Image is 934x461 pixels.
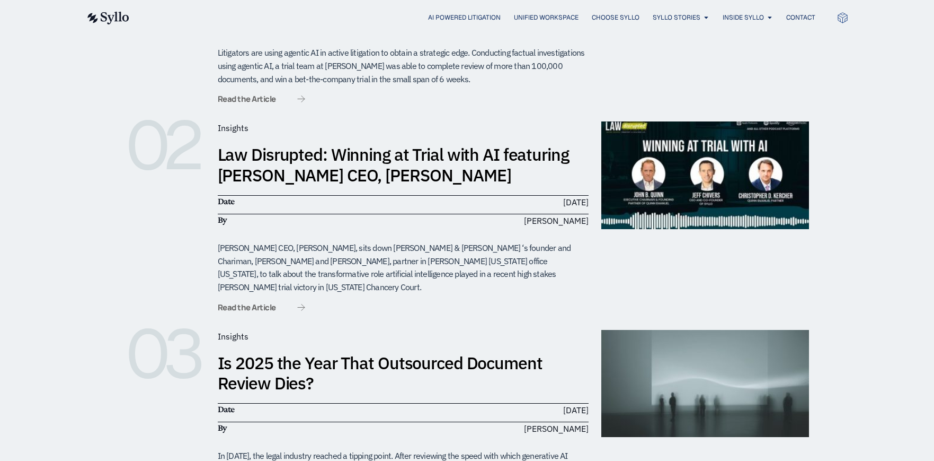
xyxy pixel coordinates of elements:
h6: 03 [126,330,205,378]
h6: 02 [126,121,205,169]
h6: Date [218,404,398,415]
img: syllo [86,12,129,24]
span: Insights [218,123,248,133]
span: Insights [218,331,248,342]
time: [DATE] [563,405,589,415]
a: Read the Article [218,303,305,314]
a: Syllo Stories [653,13,700,22]
span: Read the Article [218,303,276,311]
nav: Menu [150,13,815,23]
img: winningAI2 [601,121,809,229]
img: Is2025TheYear [601,330,809,438]
a: Choose Syllo [592,13,639,22]
a: Contact [786,13,815,22]
time: [DATE] [563,197,589,207]
h6: Date [218,196,398,207]
span: [PERSON_NAME] [524,214,589,227]
span: [PERSON_NAME] [524,422,589,435]
h6: By [218,214,398,226]
h6: By [218,422,398,434]
a: Unified Workspace [514,13,579,22]
div: Menu Toggle [150,13,815,23]
a: AI Powered Litigation [428,13,501,22]
span: Read the Article [218,95,276,103]
a: Inside Syllo [723,13,764,22]
div: Litigators are using agentic AI in active litigation to obtain a strategic edge. Conducting factu... [218,46,589,85]
a: Is 2025 the Year That Outsourced Document Review Dies? [218,352,542,394]
div: [PERSON_NAME] CEO, [PERSON_NAME], sits down [PERSON_NAME] & [PERSON_NAME] ‘s founder and Chariman... [218,241,589,294]
a: Read the Article [218,95,305,106]
a: Law Disrupted: Winning at Trial with AI featuring [PERSON_NAME] CEO, [PERSON_NAME] [218,143,569,186]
